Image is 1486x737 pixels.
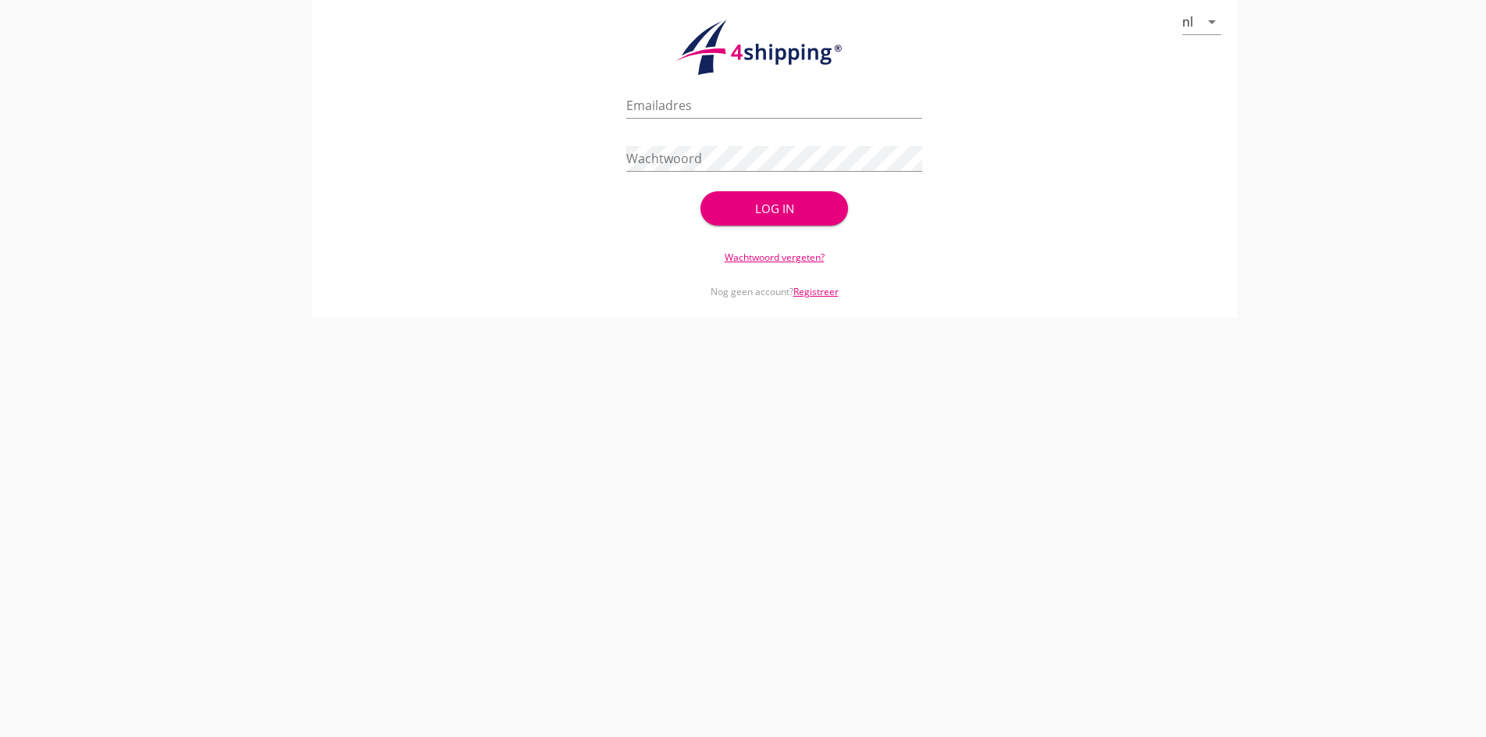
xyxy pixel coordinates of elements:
[725,200,824,218] div: Log in
[1203,12,1221,31] i: arrow_drop_down
[725,251,825,264] a: Wachtwoord vergeten?
[1182,15,1193,29] div: nl
[793,285,839,298] a: Registreer
[673,19,876,77] img: logo.1f945f1d.svg
[700,191,849,226] button: Log in
[626,93,922,118] input: Emailadres
[626,265,922,299] div: Nog geen account?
